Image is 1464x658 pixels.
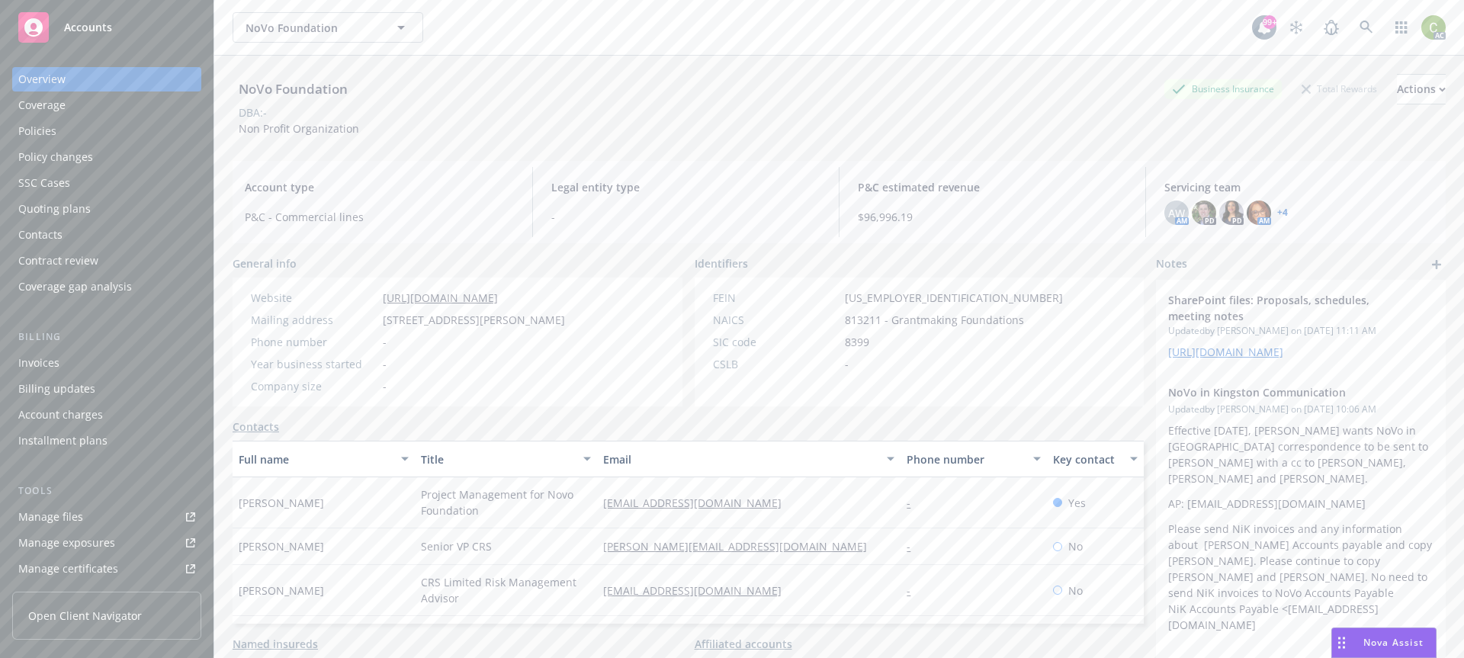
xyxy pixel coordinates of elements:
[713,290,839,306] div: FEIN
[12,557,201,581] a: Manage certificates
[12,93,201,117] a: Coverage
[18,403,103,427] div: Account charges
[18,171,70,195] div: SSC Cases
[1331,628,1437,658] button: Nova Assist
[18,377,95,401] div: Billing updates
[18,197,91,221] div: Quoting plans
[713,334,839,350] div: SIC code
[12,429,201,453] a: Installment plans
[383,378,387,394] span: -
[421,451,574,467] div: Title
[12,351,201,375] a: Invoices
[421,538,492,554] span: Senior VP CRS
[597,441,901,477] button: Email
[713,312,839,328] div: NAICS
[1068,583,1083,599] span: No
[1164,179,1433,195] span: Servicing team
[233,441,415,477] button: Full name
[1168,496,1433,512] p: AP: [EMAIL_ADDRESS][DOMAIN_NAME]
[233,12,423,43] button: NoVo Foundation
[251,356,377,372] div: Year business started
[246,20,377,36] span: NoVo Foundation
[1247,201,1271,225] img: photo
[12,249,201,273] a: Contract review
[1277,208,1288,217] a: +4
[383,334,387,350] span: -
[1421,15,1446,40] img: photo
[12,119,201,143] a: Policies
[1332,628,1351,657] div: Drag to move
[12,197,201,221] a: Quoting plans
[239,451,392,467] div: Full name
[603,583,794,598] a: [EMAIL_ADDRESS][DOMAIN_NAME]
[12,531,201,555] span: Manage exposures
[1168,422,1433,486] p: Effective [DATE], [PERSON_NAME] wants NoVo in [GEOGRAPHIC_DATA] correspondence to be sent to [PER...
[1156,255,1187,274] span: Notes
[18,145,93,169] div: Policy changes
[383,356,387,372] span: -
[845,334,869,350] span: 8399
[603,451,878,467] div: Email
[18,429,108,453] div: Installment plans
[233,419,279,435] a: Contacts
[603,539,879,554] a: [PERSON_NAME][EMAIL_ADDRESS][DOMAIN_NAME]
[12,171,201,195] a: SSC Cases
[18,505,83,529] div: Manage files
[551,209,820,225] span: -
[251,312,377,328] div: Mailing address
[239,538,324,554] span: [PERSON_NAME]
[12,483,201,499] div: Tools
[695,255,748,271] span: Identifiers
[28,608,142,624] span: Open Client Navigator
[1219,201,1244,225] img: photo
[18,274,132,299] div: Coverage gap analysis
[1168,292,1394,324] span: SharePoint files: Proposals, schedules, meeting notes
[18,351,59,375] div: Invoices
[18,119,56,143] div: Policies
[1294,79,1385,98] div: Total Rewards
[383,290,498,305] a: [URL][DOMAIN_NAME]
[713,356,839,372] div: CSLB
[907,496,923,510] a: -
[233,255,297,271] span: General info
[251,378,377,394] div: Company size
[18,557,118,581] div: Manage certificates
[233,636,318,652] a: Named insureds
[845,356,849,372] span: -
[1316,12,1347,43] a: Report a Bug
[12,377,201,401] a: Billing updates
[18,93,66,117] div: Coverage
[1281,12,1311,43] a: Stop snowing
[239,495,324,511] span: [PERSON_NAME]
[12,505,201,529] a: Manage files
[415,441,597,477] button: Title
[18,531,115,555] div: Manage exposures
[18,223,63,247] div: Contacts
[12,274,201,299] a: Coverage gap analysis
[1164,79,1282,98] div: Business Insurance
[901,441,1046,477] button: Phone number
[239,121,359,136] span: Non Profit Organization
[603,496,794,510] a: [EMAIL_ADDRESS][DOMAIN_NAME]
[845,312,1024,328] span: 813211 - Grantmaking Foundations
[907,451,1023,467] div: Phone number
[1168,345,1283,359] a: [URL][DOMAIN_NAME]
[1168,384,1394,400] span: NoVo in Kingston Communication
[1397,75,1446,104] div: Actions
[1427,255,1446,274] a: add
[12,6,201,49] a: Accounts
[1168,205,1185,221] span: AW
[251,334,377,350] div: Phone number
[1168,521,1433,633] p: Please send NiK invoices and any information about [PERSON_NAME] Accounts payable and copy [PERSO...
[245,209,514,225] span: P&C - Commercial lines
[239,583,324,599] span: [PERSON_NAME]
[551,179,820,195] span: Legal entity type
[12,67,201,91] a: Overview
[858,179,1127,195] span: P&C estimated revenue
[1363,636,1424,649] span: Nova Assist
[18,249,98,273] div: Contract review
[18,67,66,91] div: Overview
[251,290,377,306] div: Website
[1047,441,1144,477] button: Key contact
[695,636,792,652] a: Affiliated accounts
